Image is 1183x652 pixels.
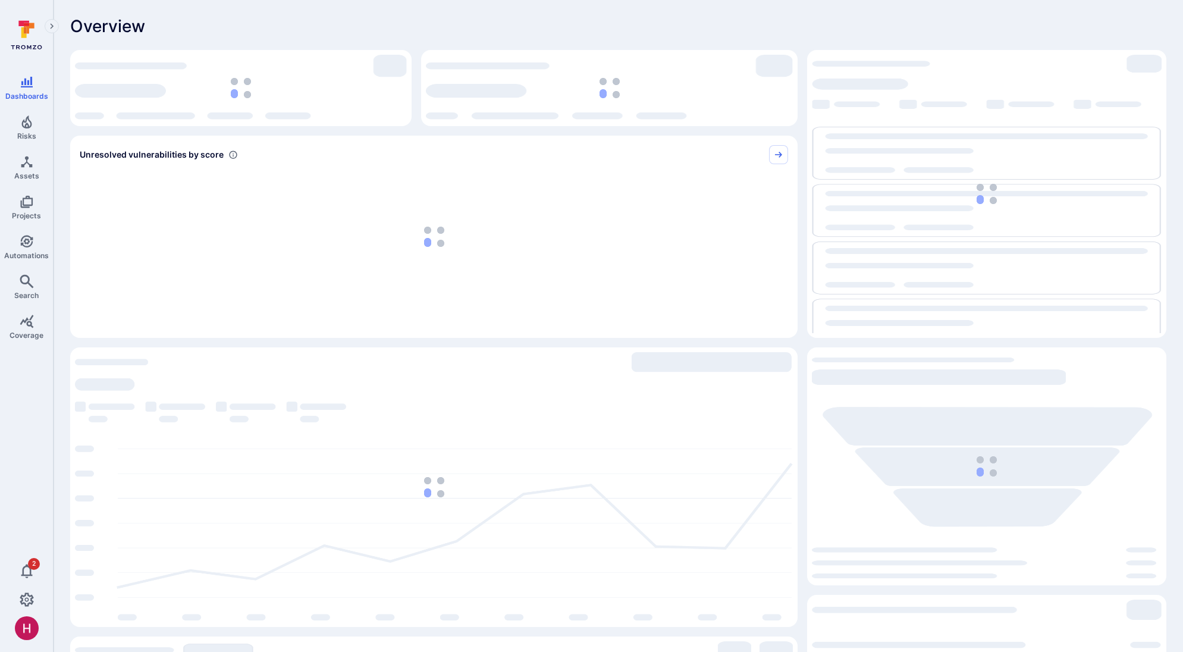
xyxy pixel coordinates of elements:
[807,50,1166,338] div: Alerts for review
[231,78,251,98] img: Loading...
[10,331,43,340] span: Coverage
[600,78,620,98] img: Loading...
[421,50,798,126] div: Active vulnerabilities
[70,136,798,338] div: Unresolved vulnerabilities by score
[70,50,412,126] div: Active alerts
[228,149,238,161] div: Number of vulnerabilities in status ‘Open’ ‘Triaged’ and ‘In process’ grouped by score
[15,616,39,640] div: Harshil Parikh
[14,291,39,300] span: Search
[977,184,997,204] img: Loading...
[812,352,1162,581] div: loading spinner
[807,347,1166,585] div: Vulnerabilities to alerts
[426,55,793,121] div: loading spinner
[14,171,39,180] span: Assets
[5,92,48,101] span: Dashboards
[48,21,56,32] i: Expand navigation menu
[75,352,793,622] div: loading spinner
[70,347,798,627] div: Alert trends
[80,149,224,161] span: Unresolved vulnerabilities by score
[70,17,145,36] span: Overview
[4,251,49,260] span: Automations
[15,616,39,640] img: ACg8ocKzQzwPSwOZT_k9C736TfcBpCStqIZdMR9gXOhJgTaH9y_tsw=s96-c
[812,55,1162,333] div: loading spinner
[17,131,36,140] span: Risks
[45,19,59,33] button: Expand navigation menu
[75,55,407,121] div: loading spinner
[424,477,444,497] img: Loading...
[12,211,41,220] span: Projects
[28,558,40,570] span: 2
[977,456,997,477] img: Loading...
